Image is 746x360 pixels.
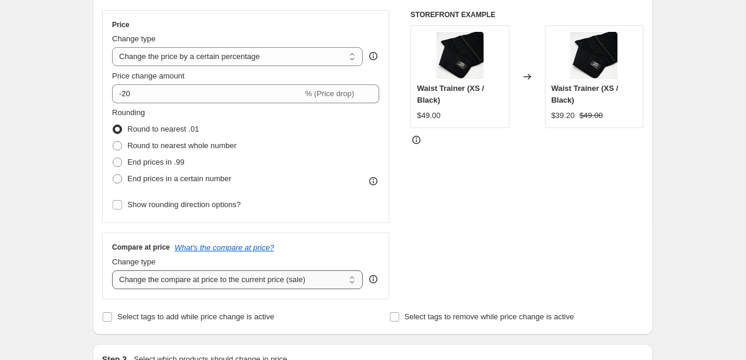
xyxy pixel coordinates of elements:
span: Show rounding direction options? [127,200,241,209]
h3: Compare at price [112,243,170,252]
h3: Price [112,20,129,30]
strike: $49.00 [579,110,603,122]
span: End prices in a certain number [127,174,231,183]
button: What's the compare at price? [175,243,274,252]
span: Select tags to add while price change is active [117,312,274,321]
div: $39.20 [551,110,575,122]
span: Rounding [112,108,145,117]
input: -15 [112,84,303,103]
span: End prices in .99 [127,158,185,166]
div: help [367,273,379,285]
span: Waist Trainer (XS / Black) [417,84,484,104]
h6: STOREFRONT EXAMPLE [410,10,643,19]
img: 31A52FB7-A7E0-47E0-BD79-9CC4D21CEF81_80x.jpg [570,32,617,79]
div: help [367,50,379,62]
div: $49.00 [417,110,441,122]
span: Round to nearest whole number [127,141,236,150]
span: Change type [112,257,156,266]
span: Round to nearest .01 [127,125,199,133]
span: Price change amount [112,71,185,80]
span: % (Price drop) [305,89,354,98]
span: Select tags to remove while price change is active [405,312,574,321]
img: 31A52FB7-A7E0-47E0-BD79-9CC4D21CEF81_80x.jpg [436,32,484,79]
span: Change type [112,34,156,43]
span: Waist Trainer (XS / Black) [551,84,619,104]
